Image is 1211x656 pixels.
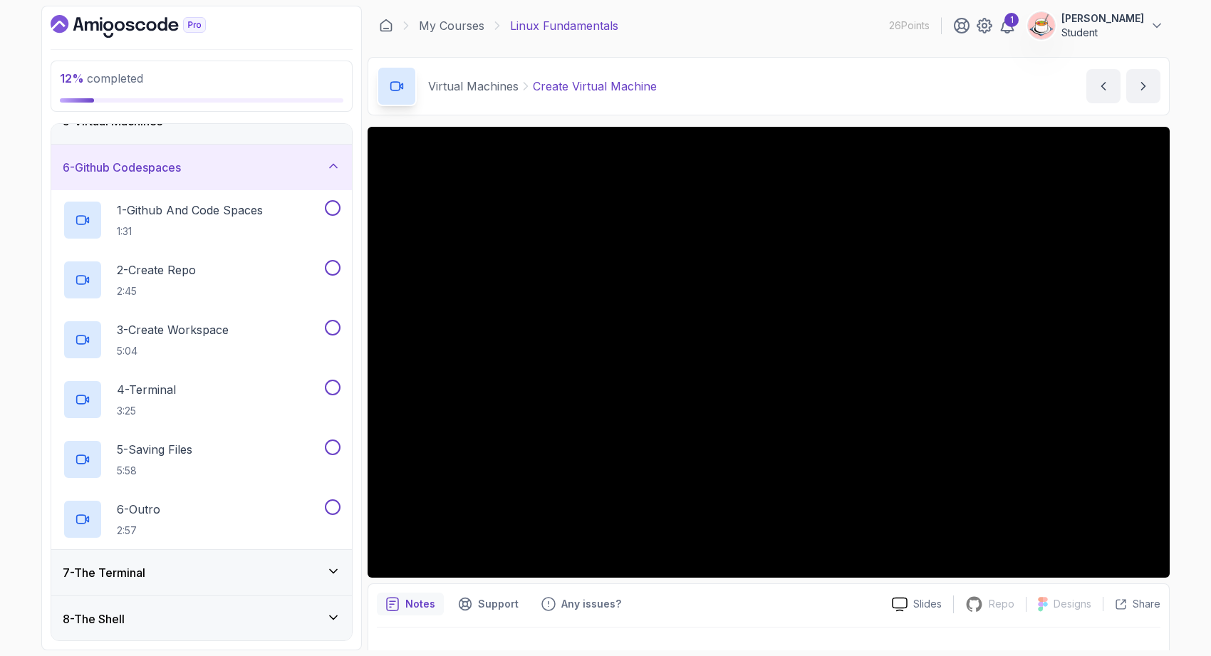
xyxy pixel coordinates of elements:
[533,593,630,615] button: Feedback button
[913,597,942,611] p: Slides
[23,23,34,34] img: logo_orange.svg
[63,200,341,240] button: 1-Github And Code Spaces1:31
[405,597,435,611] p: Notes
[117,441,192,458] p: 5 - Saving Files
[63,564,145,581] h3: 7 - The Terminal
[1028,12,1055,39] img: user profile image
[510,17,618,34] p: Linux Fundamentals
[419,17,484,34] a: My Courses
[41,83,53,94] img: tab_domain_overview_orange.svg
[889,19,930,33] p: 26 Points
[117,381,176,398] p: 4 - Terminal
[117,224,263,239] p: 1:31
[1004,13,1019,27] div: 1
[1086,69,1121,103] button: previous content
[63,159,181,176] h3: 6 - Github Codespaces
[117,321,229,338] p: 3 - Create Workspace
[51,550,352,595] button: 7-The Terminal
[561,597,621,611] p: Any issues?
[40,23,70,34] div: v 4.0.25
[1133,597,1160,611] p: Share
[428,78,519,95] p: Virtual Machines
[63,380,341,420] button: 4-Terminal3:25
[23,37,34,48] img: website_grey.svg
[999,17,1016,34] a: 1
[37,37,157,48] div: Domain: [DOMAIN_NAME]
[117,344,229,358] p: 5:04
[377,593,444,615] button: notes button
[117,524,160,538] p: 2:57
[63,320,341,360] button: 3-Create Workspace5:04
[60,71,84,85] span: 12 %
[117,501,160,518] p: 6 - Outro
[880,597,953,612] a: Slides
[1103,597,1160,611] button: Share
[1027,11,1164,40] button: user profile image[PERSON_NAME]Student
[117,261,196,278] p: 2 - Create Repo
[51,15,239,38] a: Dashboard
[51,145,352,190] button: 6-Github Codespaces
[57,84,128,93] div: Domain Overview
[60,71,143,85] span: completed
[533,78,657,95] p: Create Virtual Machine
[117,404,176,418] p: 3:25
[478,597,519,611] p: Support
[63,499,341,539] button: 6-Outro2:57
[1126,69,1160,103] button: next content
[379,19,393,33] a: Dashboard
[160,84,235,93] div: Keywords by Traffic
[1054,597,1091,611] p: Designs
[117,284,196,298] p: 2:45
[51,596,352,642] button: 8-The Shell
[368,127,1170,578] iframe: 2 - Create Virtual Machine
[989,597,1014,611] p: Repo
[63,439,341,479] button: 5-Saving Files5:58
[63,260,341,300] button: 2-Create Repo2:45
[117,464,192,478] p: 5:58
[117,202,263,219] p: 1 - Github And Code Spaces
[144,83,155,94] img: tab_keywords_by_traffic_grey.svg
[1061,11,1144,26] p: [PERSON_NAME]
[63,610,125,628] h3: 8 - The Shell
[1061,26,1144,40] p: Student
[449,593,527,615] button: Support button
